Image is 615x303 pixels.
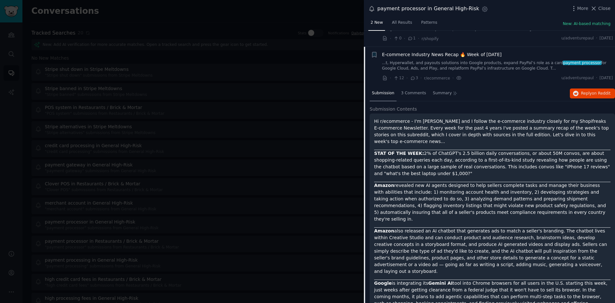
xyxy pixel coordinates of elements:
[393,75,404,81] span: 12
[577,5,588,12] span: More
[393,36,401,41] span: 0
[382,51,502,58] a: E-commerce Industry News Recap 🔥 Week of [DATE]
[596,75,597,81] span: ·
[401,90,426,96] span: 3 Comments
[374,281,392,286] strong: Google
[424,76,450,80] span: r/ecommerce
[600,75,613,81] span: [DATE]
[410,75,418,81] span: 3
[581,91,611,97] span: Reply
[392,20,412,26] span: All Results
[374,228,611,275] p: also released an AI chatbot that generates ads to match a seller's branding. The chatbot lives wi...
[419,18,439,31] a: Patterns
[418,35,419,42] span: ·
[368,18,385,31] a: 2 New
[422,37,439,41] span: r/shopify
[598,5,611,12] span: Close
[374,150,611,177] p: 2% of ChatGPT's 2.5 billion daily conversations, or about 50M convos, are about shopping-related ...
[570,88,615,99] button: Replyon Reddit
[407,36,415,41] span: 1
[374,182,611,223] p: revealed new AI agents designed to help sellers complete tasks and manage their business with abi...
[596,36,597,41] span: ·
[382,60,613,72] a: ...t, Hyperwallet, and payouts solutions into Google products, expand PayPal’s role as a cardpaym...
[371,20,383,26] span: 2 New
[370,106,417,113] span: Submission Contents
[452,75,454,81] span: ·
[374,118,611,145] p: Hi r/ecommerce - I'm [PERSON_NAME] and I follow the e-commerce industry closely for my Shopifreak...
[390,75,391,81] span: ·
[374,183,394,188] strong: Amazon
[590,5,611,12] button: Close
[406,75,408,81] span: ·
[374,228,394,233] strong: Amazon
[374,151,424,156] strong: STAT OF THE WEEK:
[562,75,594,81] span: u/adventurepaul
[421,20,437,26] span: Patterns
[420,75,422,81] span: ·
[390,35,391,42] span: ·
[600,36,613,41] span: [DATE]
[570,5,588,12] button: More
[563,61,602,65] span: payment processor
[389,18,414,31] a: All Results
[404,35,405,42] span: ·
[433,90,452,96] span: Summary
[428,281,453,286] strong: Gemini AI
[563,21,611,27] button: New: AI-based matching
[592,91,611,96] span: on Reddit
[377,5,479,13] div: payment processor in General High-Risk
[372,90,394,96] span: Submission
[562,36,594,41] span: u/adventurepaul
